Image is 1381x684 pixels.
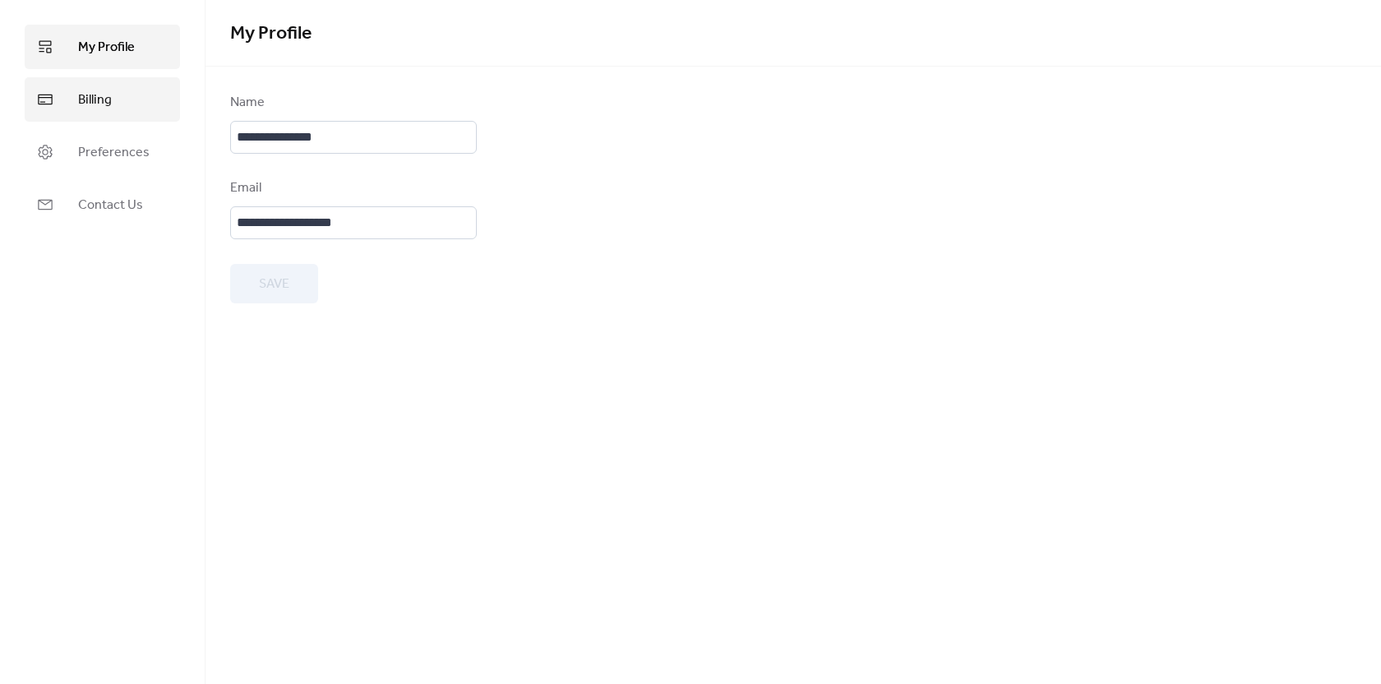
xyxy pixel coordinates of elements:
[78,143,150,163] span: Preferences
[230,16,312,52] span: My Profile
[25,130,180,174] a: Preferences
[25,183,180,227] a: Contact Us
[78,38,135,58] span: My Profile
[78,90,112,110] span: Billing
[230,178,473,198] div: Email
[25,77,180,122] a: Billing
[230,93,473,113] div: Name
[78,196,143,215] span: Contact Us
[25,25,180,69] a: My Profile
